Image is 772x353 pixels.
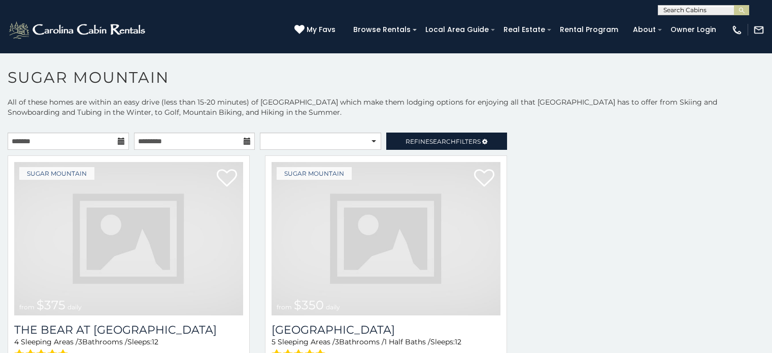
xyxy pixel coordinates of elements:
span: from [19,303,35,311]
a: Browse Rentals [348,22,416,38]
span: from [277,303,292,311]
img: White-1-2.png [8,20,148,40]
span: 3 [335,337,339,346]
img: dummy-image.jpg [272,162,500,315]
span: 1 Half Baths / [384,337,430,346]
img: phone-regular-white.png [731,24,743,36]
span: 4 [14,337,19,346]
h3: Grouse Moor Lodge [272,323,500,337]
span: daily [326,303,340,311]
a: Real Estate [498,22,550,38]
a: Rental Program [555,22,623,38]
span: $350 [294,298,324,312]
a: Add to favorites [474,168,494,189]
span: Refine Filters [406,138,481,145]
a: Local Area Guide [420,22,494,38]
span: 5 [272,337,276,346]
span: 3 [78,337,82,346]
a: from $375 daily [14,162,243,315]
a: Add to favorites [217,168,237,189]
a: RefineSearchFilters [386,133,508,150]
span: daily [68,303,82,311]
a: from $350 daily [272,162,500,315]
a: Sugar Mountain [277,167,352,180]
span: $375 [37,298,65,312]
a: [GEOGRAPHIC_DATA] [272,323,500,337]
span: My Favs [307,24,335,35]
h3: The Bear At Sugar Mountain [14,323,243,337]
a: My Favs [294,24,338,36]
a: Owner Login [665,22,721,38]
span: Search [429,138,456,145]
span: 12 [455,337,461,346]
a: About [628,22,661,38]
span: 12 [152,337,158,346]
img: mail-regular-white.png [753,24,764,36]
a: The Bear At [GEOGRAPHIC_DATA] [14,323,243,337]
a: Sugar Mountain [19,167,94,180]
img: dummy-image.jpg [14,162,243,315]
